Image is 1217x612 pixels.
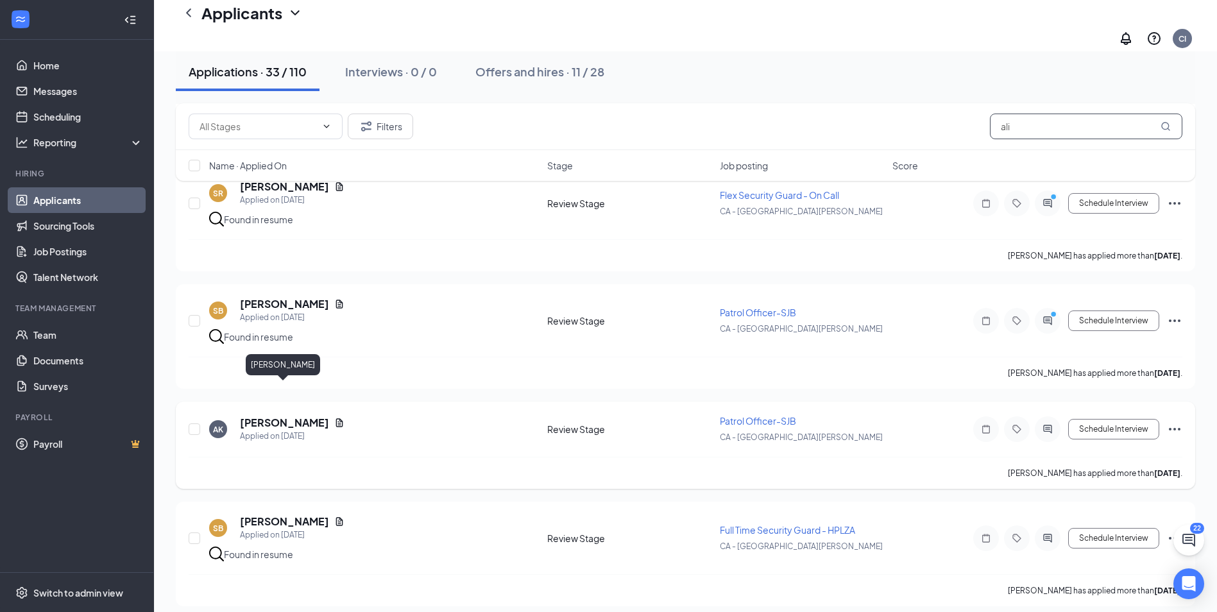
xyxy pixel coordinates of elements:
b: [DATE] [1154,468,1180,478]
span: Flex Security Guard - On Call [720,189,839,201]
a: Documents [33,348,143,373]
span: Score [892,159,918,172]
svg: ActiveChat [1040,424,1055,434]
span: Name · Applied On [209,159,287,172]
a: Home [33,53,143,78]
a: Scheduling [33,104,143,130]
div: CI [1179,33,1186,44]
button: Filter Filters [348,114,413,139]
a: Messages [33,78,143,104]
a: PayrollCrown [33,431,143,457]
h1: Applicants [201,2,282,24]
span: CA - [GEOGRAPHIC_DATA][PERSON_NAME] [720,324,883,334]
div: Team Management [15,303,140,314]
b: [DATE] [1154,586,1180,595]
div: Review Stage [547,314,712,327]
img: search.bf7aa3482b7795d4f01b.svg [209,329,224,344]
svg: Document [334,299,345,309]
div: Offers and hires · 11 / 28 [475,64,604,80]
svg: ChatActive [1181,532,1196,548]
a: Talent Network [33,264,143,290]
button: ChatActive [1173,525,1204,556]
svg: ChevronDown [321,121,332,132]
div: SB [213,523,223,534]
button: Schedule Interview [1068,419,1159,439]
svg: Note [978,198,994,208]
svg: Tag [1009,424,1025,434]
img: search.bf7aa3482b7795d4f01b.svg [209,212,224,226]
svg: PrimaryDot [1048,310,1063,321]
span: Patrol Officer-SJB [720,415,796,427]
div: Found in resume [224,213,293,226]
h5: [PERSON_NAME] [240,514,329,529]
svg: PrimaryDot [1048,193,1063,203]
input: All Stages [200,119,316,133]
div: Interviews · 0 / 0 [345,64,437,80]
div: Applications · 33 / 110 [189,64,307,80]
div: Applied on [DATE] [240,529,345,541]
div: Applied on [DATE] [240,311,345,324]
b: [DATE] [1154,251,1180,260]
svg: Document [334,418,345,428]
span: Full Time Security Guard - HPLZA [720,524,855,536]
a: Applicants [33,187,143,213]
p: [PERSON_NAME] has applied more than . [1008,468,1182,479]
svg: WorkstreamLogo [14,13,27,26]
button: Schedule Interview [1068,310,1159,331]
svg: ActiveChat [1040,198,1055,208]
span: CA - [GEOGRAPHIC_DATA][PERSON_NAME] [720,207,883,216]
svg: ActiveChat [1040,533,1055,543]
svg: Tag [1009,198,1025,208]
a: Team [33,322,143,348]
div: Applied on [DATE] [240,430,345,443]
svg: Filter [359,119,374,134]
h5: [PERSON_NAME] [240,416,329,430]
div: Reporting [33,136,144,149]
svg: Note [978,424,994,434]
div: Applied on [DATE] [240,194,345,207]
span: Job posting [720,159,768,172]
div: Review Stage [547,423,712,436]
img: search.bf7aa3482b7795d4f01b.svg [209,547,224,561]
div: Payroll [15,412,140,423]
svg: Note [978,316,994,326]
div: Review Stage [547,197,712,210]
div: 22 [1190,523,1204,534]
div: Found in resume [224,548,293,561]
a: Job Postings [33,239,143,264]
svg: Settings [15,586,28,599]
div: SB [213,305,223,316]
input: Search in applications [990,114,1182,139]
b: [DATE] [1154,368,1180,378]
div: Switch to admin view [33,586,123,599]
span: CA - [GEOGRAPHIC_DATA][PERSON_NAME] [720,541,883,551]
span: Patrol Officer-SJB [720,307,796,318]
svg: MagnifyingGlass [1161,121,1171,132]
a: Sourcing Tools [33,213,143,239]
span: Stage [547,159,573,172]
p: [PERSON_NAME] has applied more than . [1008,368,1182,378]
div: AK [213,424,223,435]
svg: Ellipses [1167,531,1182,546]
div: Hiring [15,168,140,179]
svg: Tag [1009,316,1025,326]
svg: Note [978,533,994,543]
svg: Ellipses [1167,421,1182,437]
button: Schedule Interview [1068,528,1159,548]
div: Found in resume [224,330,293,343]
svg: ChevronLeft [181,5,196,21]
svg: QuestionInfo [1146,31,1162,46]
div: [PERSON_NAME] [246,354,320,375]
svg: Collapse [124,13,137,26]
svg: Analysis [15,136,28,149]
p: [PERSON_NAME] has applied more than . [1008,585,1182,596]
svg: ActiveChat [1040,316,1055,326]
span: CA - [GEOGRAPHIC_DATA][PERSON_NAME] [720,432,883,442]
h5: [PERSON_NAME] [240,297,329,311]
a: Surveys [33,373,143,399]
svg: ChevronDown [287,5,303,21]
svg: Document [334,516,345,527]
svg: Tag [1009,533,1025,543]
p: [PERSON_NAME] has applied more than . [1008,250,1182,261]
